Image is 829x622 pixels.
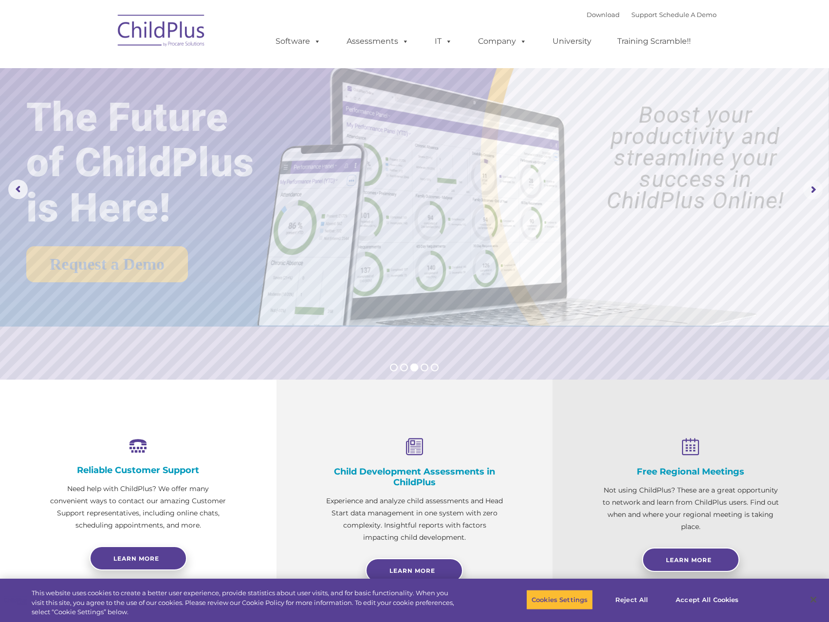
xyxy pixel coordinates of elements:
a: Support [631,11,657,18]
h4: Child Development Assessments in ChildPlus [325,466,504,488]
a: Learn more [90,546,187,570]
a: Learn More [642,548,739,572]
a: Download [587,11,620,18]
span: Learn more [113,555,159,562]
span: Learn More [666,556,712,564]
a: Assessments [337,32,419,51]
h4: Free Regional Meetings [601,466,780,477]
span: Last name [135,64,165,72]
span: Phone number [135,104,177,111]
button: Accept All Cookies [670,589,744,610]
p: Experience and analyze child assessments and Head Start data management in one system with zero c... [325,495,504,544]
a: Company [468,32,536,51]
img: ChildPlus by Procare Solutions [113,8,210,56]
span: Learn More [389,567,435,574]
p: Not using ChildPlus? These are a great opportunity to network and learn from ChildPlus users. Fin... [601,484,780,533]
button: Close [803,589,824,610]
a: University [543,32,601,51]
button: Cookies Settings [526,589,593,610]
div: This website uses cookies to create a better user experience, provide statistics about user visit... [32,588,456,617]
a: IT [425,32,462,51]
a: Learn More [366,558,463,583]
p: Need help with ChildPlus? We offer many convenient ways to contact our amazing Customer Support r... [49,483,228,531]
img: DRDP Assessment in ChildPlus [88,125,305,231]
button: Reject All [601,589,662,610]
font: | [587,11,717,18]
a: Schedule A Demo [659,11,717,18]
a: Software [266,32,331,51]
h4: Reliable Customer Support [49,465,228,476]
rs-layer: Program management software combined with child development assessments in ONE POWERFUL system! T... [87,238,352,304]
a: Training Scramble!! [608,32,700,51]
